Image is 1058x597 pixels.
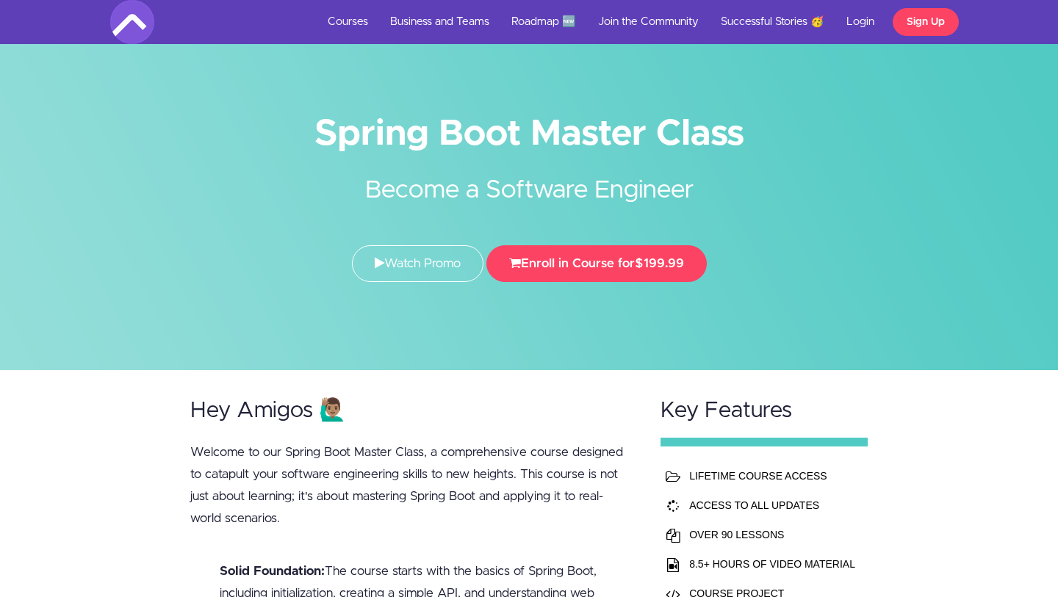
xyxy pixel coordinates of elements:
[190,399,633,423] h2: Hey Amigos 🙋🏽‍♂️
[661,399,868,423] h2: Key Features
[253,151,805,209] h2: Become a Software Engineer
[220,565,325,577] b: Solid Foundation:
[685,520,859,549] td: OVER 90 LESSONS
[486,245,707,282] button: Enroll in Course for$199.99
[110,117,948,151] h1: Spring Boot Master Class
[635,257,684,269] span: $199.99
[685,461,859,491] td: LIFETIME COURSE ACCESS
[685,491,859,520] td: ACCESS TO ALL UPDATES
[893,8,959,36] a: Sign Up
[685,549,859,579] td: 8.5+ HOURS OF VIDEO MATERIAL
[352,245,483,282] a: Watch Promo
[190,441,633,529] p: Welcome to our Spring Boot Master Class, a comprehensive course designed to catapult your softwar...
